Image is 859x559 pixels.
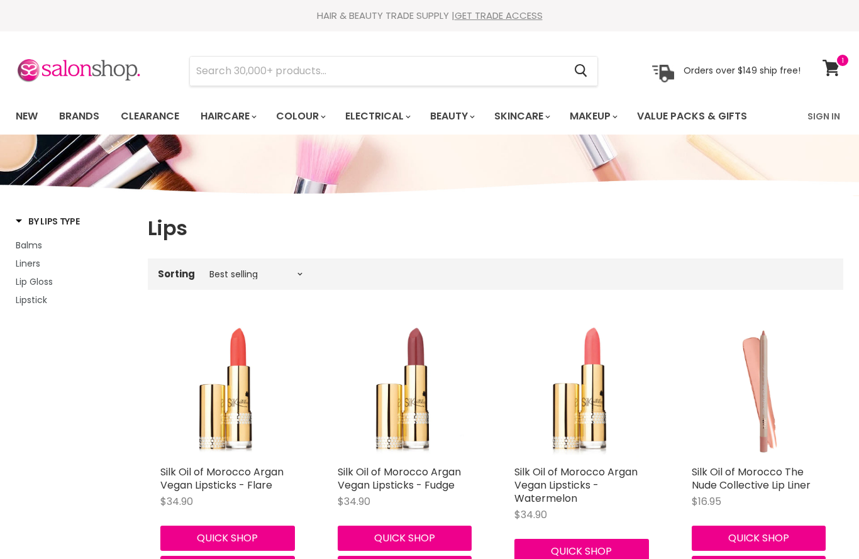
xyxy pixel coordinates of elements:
span: $34.90 [160,494,193,509]
a: Silk Oil of Morocco Argan Vegan Lipsticks - Fudge [338,465,461,492]
span: $34.90 [514,507,547,522]
h1: Lips [148,215,843,241]
span: $34.90 [338,494,370,509]
a: Colour [267,103,333,130]
a: Beauty [421,103,482,130]
a: Haircare [191,103,264,130]
img: Silk Oil of Morocco Argan Vegan Lipsticks - Flare [160,320,300,460]
img: Silk Oil of Morocco Argan Vegan Lipsticks - Fudge [338,320,477,460]
a: Brands [50,103,109,130]
input: Search [190,57,564,86]
ul: Main menu [6,98,779,135]
span: Balms [16,239,42,252]
button: Quick shop [160,526,295,551]
a: Lip Gloss [16,275,132,289]
a: Silk Oil of Morocco Argan Vegan Lipsticks - Watermelon [514,465,638,506]
a: Balms [16,238,132,252]
button: Quick shop [692,526,826,551]
a: Clearance [111,103,189,130]
form: Product [189,56,598,86]
a: Skincare [485,103,558,130]
img: Silk Oil of Morocco Argan Vegan Lipsticks - Watermelon [514,320,654,460]
h3: By Lips Type [16,215,80,228]
a: GET TRADE ACCESS [455,9,543,22]
a: Sign In [800,103,848,130]
a: Silk Oil of Morocco The Nude Collective Lip Liner [692,465,811,492]
a: Silk Oil of Morocco Argan Vegan Lipsticks - Flare [160,465,284,492]
a: Electrical [336,103,418,130]
img: Silk Oil of Morocco The Nude Collective Lip Liner [692,320,831,460]
span: Lip Gloss [16,275,53,288]
a: Lipstick [16,293,132,307]
a: Makeup [560,103,625,130]
p: Orders over $149 ship free! [684,65,801,76]
button: Search [564,57,597,86]
a: Value Packs & Gifts [628,103,756,130]
span: $16.95 [692,494,721,509]
span: Liners [16,257,40,270]
a: Liners [16,257,132,270]
button: Quick shop [338,526,472,551]
span: Lipstick [16,294,47,306]
label: Sorting [158,268,195,279]
a: New [6,103,47,130]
